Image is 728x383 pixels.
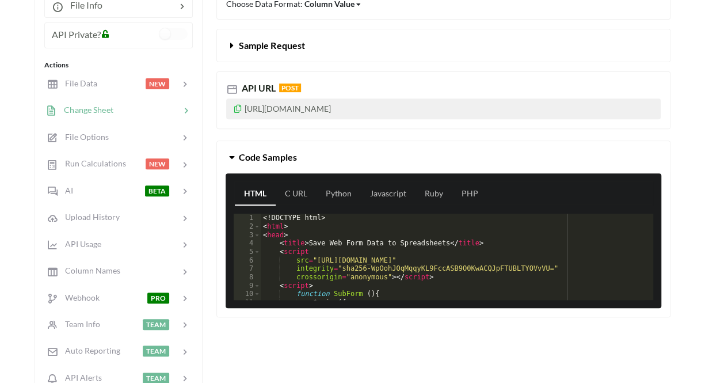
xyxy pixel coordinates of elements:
span: File Options [58,132,109,142]
div: 7 [234,264,261,273]
div: 6 [234,256,261,265]
a: Python [317,183,361,206]
div: 1 [234,214,261,222]
div: 9 [234,282,261,290]
a: Ruby [416,183,452,206]
span: Webhook [58,293,100,302]
span: Auto Reporting [58,346,120,355]
button: Sample Request [217,29,670,62]
span: Sample Request [239,40,304,51]
p: [URL][DOMAIN_NAME] [226,98,661,119]
span: NEW [146,158,169,169]
a: HTML [235,183,276,206]
span: Code Samples [239,151,296,162]
div: 10 [234,290,261,298]
span: TEAM [143,346,169,357]
span: Team Info [58,319,100,329]
div: 11 [234,298,261,307]
span: API Alerts [58,373,102,382]
div: Actions [44,60,193,70]
span: Upload History [58,212,120,222]
button: Code Samples [217,141,670,173]
div: 5 [234,248,261,256]
span: NEW [146,78,169,89]
span: API URL [239,82,276,93]
span: File Data [58,78,97,88]
a: PHP [452,183,487,206]
span: PRO [147,293,169,304]
span: POST [279,84,301,92]
span: API Usage [58,239,101,249]
span: BETA [145,185,169,196]
span: TEAM [143,319,169,330]
span: Change Sheet [57,105,113,115]
div: 4 [234,239,261,248]
a: Javascript [361,183,416,206]
span: Run Calculations [58,158,126,168]
span: Column Names [58,266,120,275]
span: AI [58,185,73,195]
span: API Private? [52,29,101,40]
div: 2 [234,222,261,231]
a: C URL [276,183,317,206]
div: 3 [234,231,261,240]
div: 8 [234,273,261,282]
